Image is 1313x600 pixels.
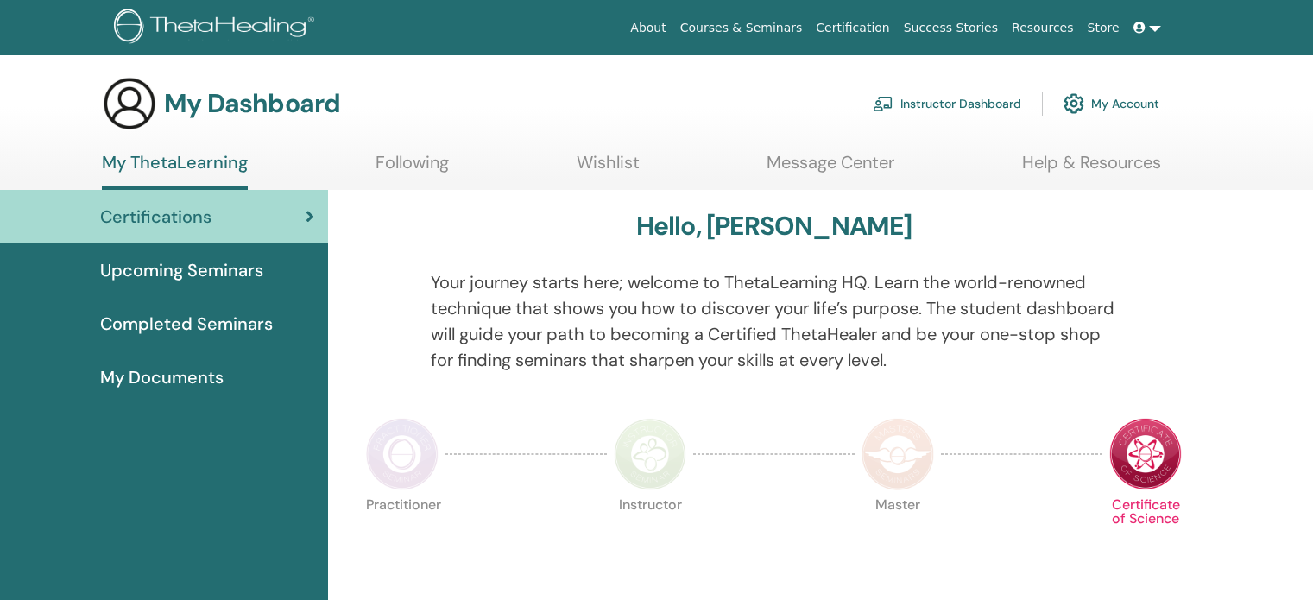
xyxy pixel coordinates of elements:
img: logo.png [114,9,320,47]
a: Message Center [767,152,894,186]
a: Following [376,152,449,186]
a: Store [1081,12,1127,44]
a: About [623,12,672,44]
a: Certification [809,12,896,44]
span: My Documents [100,364,224,390]
p: Instructor [614,498,686,571]
img: Master [862,418,934,490]
h3: My Dashboard [164,88,340,119]
img: Instructor [614,418,686,490]
a: Resources [1005,12,1081,44]
img: generic-user-icon.jpg [102,76,157,131]
p: Practitioner [366,498,439,571]
a: Instructor Dashboard [873,85,1021,123]
img: Practitioner [366,418,439,490]
span: Certifications [100,204,211,230]
img: cog.svg [1064,89,1084,118]
a: Courses & Seminars [673,12,810,44]
span: Completed Seminars [100,311,273,337]
a: Success Stories [897,12,1005,44]
p: Certificate of Science [1109,498,1182,571]
img: chalkboard-teacher.svg [873,96,893,111]
h3: Hello, [PERSON_NAME] [636,211,912,242]
a: Wishlist [577,152,640,186]
p: Your journey starts here; welcome to ThetaLearning HQ. Learn the world-renowned technique that sh... [431,269,1118,373]
a: My ThetaLearning [102,152,248,190]
a: My Account [1064,85,1159,123]
img: Certificate of Science [1109,418,1182,490]
p: Master [862,498,934,571]
a: Help & Resources [1022,152,1161,186]
span: Upcoming Seminars [100,257,263,283]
